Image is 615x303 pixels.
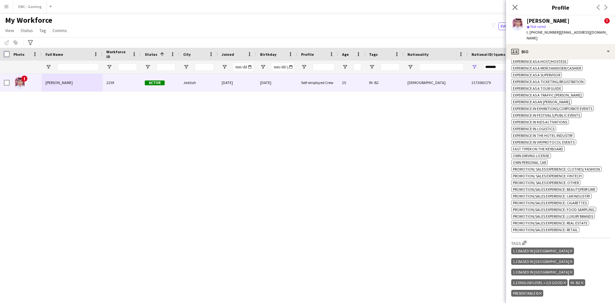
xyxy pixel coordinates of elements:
[513,207,594,212] span: Promotion/Sales Experience: Food Sampling
[39,28,46,33] span: Tag
[156,63,176,71] input: Status Filter Input
[13,52,24,57] span: Photo
[513,113,580,118] span: Experience in Festivals/Public Events
[272,63,293,71] input: Birthday Filter Input
[369,64,375,70] button: Open Filter Menu
[365,74,404,91] div: IN -B2
[183,52,191,57] span: City
[513,147,563,151] span: Fast typer on the keyboard
[513,86,561,91] span: Experience as a Tour Guide
[218,74,256,91] div: [DATE]
[5,15,52,25] span: My Workforce
[301,64,307,70] button: Open Filter Menu
[21,75,28,82] span: !
[471,64,477,70] button: Open Filter Menu
[506,3,615,12] h3: Profile
[513,120,567,124] span: Experience in Kids Activations
[145,80,165,85] span: Active
[513,79,584,84] span: Experience as a Ticketing/Registration
[145,52,157,57] span: Status
[513,153,549,158] span: Own Driving License
[513,126,554,131] span: Experience in Logistics
[3,26,17,35] a: View
[222,52,234,57] span: Joined
[513,93,582,97] span: Experience as a Traffic [PERSON_NAME]
[513,180,579,185] span: Promotion/ Sales Experience: Other
[471,52,520,57] span: National ID/ Iqama number
[256,74,297,91] div: [DATE]
[45,80,73,85] span: [PERSON_NAME]
[513,227,578,232] span: Promotion/Sales Experience: Retail
[530,24,546,29] span: Not rated
[511,248,574,254] div: 1.1 Based in [GEOGRAPHIC_DATA]
[513,194,590,198] span: Promotion/Sales Experience: Car Industry
[313,63,334,71] input: Profile Filter Input
[18,26,36,35] a: Status
[513,133,573,138] span: Experience in The Hotel Industry
[354,63,361,71] input: Age Filter Input
[183,64,189,70] button: Open Filter Menu
[404,74,468,91] div: [DEMOGRAPHIC_DATA]
[527,30,608,40] span: | [EMAIL_ADDRESS][DOMAIN_NAME]
[513,59,566,64] span: Experience as a Host/Hostess
[369,52,378,57] span: Tags
[233,63,252,71] input: Joined Filter Input
[569,279,585,286] div: IN -B2
[13,77,26,90] img: Luay Mohammed
[513,66,581,71] span: Experience as a Merchandiser/Cashier
[511,279,568,286] div: 2.2 English Level = 2/3 Good
[513,173,582,178] span: Promotion/ Sales Experience: Fintech
[511,240,610,246] h3: Tags
[419,63,464,71] input: Nationality Filter Input
[407,52,429,57] span: Nationality
[527,30,560,35] span: t. [PHONE_NUMBER]
[102,74,141,91] div: 2259
[527,18,570,24] div: [PERSON_NAME]
[604,18,610,24] span: !
[471,80,491,85] span: 2173063179
[301,52,314,57] span: Profile
[513,72,560,77] span: Experience as a Supervisor
[222,64,227,70] button: Open Filter Menu
[506,44,615,59] div: Bio
[50,26,70,35] a: Comms
[106,49,129,59] span: Workforce ID
[513,187,595,192] span: Promotion/Sales Experience: Beauty/Perfume
[513,99,570,104] span: Experience as an [PERSON_NAME]
[195,63,214,71] input: City Filter Input
[342,52,349,57] span: Age
[513,106,592,111] span: Experience in Exhibitions/Corporate Events
[513,140,575,145] span: Experience in VIP/Protocol Events
[483,63,528,71] input: National ID/ Iqama number Filter Input
[297,74,338,91] div: Self-employed Crew
[338,74,365,91] div: 25
[5,28,14,33] span: View
[45,64,51,70] button: Open Filter Menu
[106,64,112,70] button: Open Filter Menu
[513,221,587,225] span: Promotion/Sales Experience: Real Estate
[407,64,413,70] button: Open Filter Menu
[260,52,276,57] span: Birthday
[13,0,47,13] button: EWC - Gaming
[53,28,67,33] span: Comms
[45,52,63,57] span: Full Name
[179,74,218,91] div: Jeddah
[342,64,348,70] button: Open Filter Menu
[513,200,587,205] span: Promotion/Sales Experience: Cigarettes
[513,167,600,172] span: Promotion/ Sales Experience: Clothes/ Fashion
[513,160,546,165] span: Own Personal Car
[37,26,49,35] a: Tag
[260,64,266,70] button: Open Filter Menu
[27,39,34,46] app-action-btn: Advanced filters
[513,214,593,219] span: Promotion/Sales Experience: Luxury Brands
[145,64,151,70] button: Open Filter Menu
[498,22,530,30] button: Everyone8,150
[511,258,574,265] div: 1.2 Based in [GEOGRAPHIC_DATA]
[20,28,33,33] span: Status
[511,269,574,275] div: 1.3 Based in [GEOGRAPHIC_DATA]
[57,63,99,71] input: Full Name Filter Input
[381,63,400,71] input: Tags Filter Input
[118,63,137,71] input: Workforce ID Filter Input
[511,290,543,297] div: Presentable B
